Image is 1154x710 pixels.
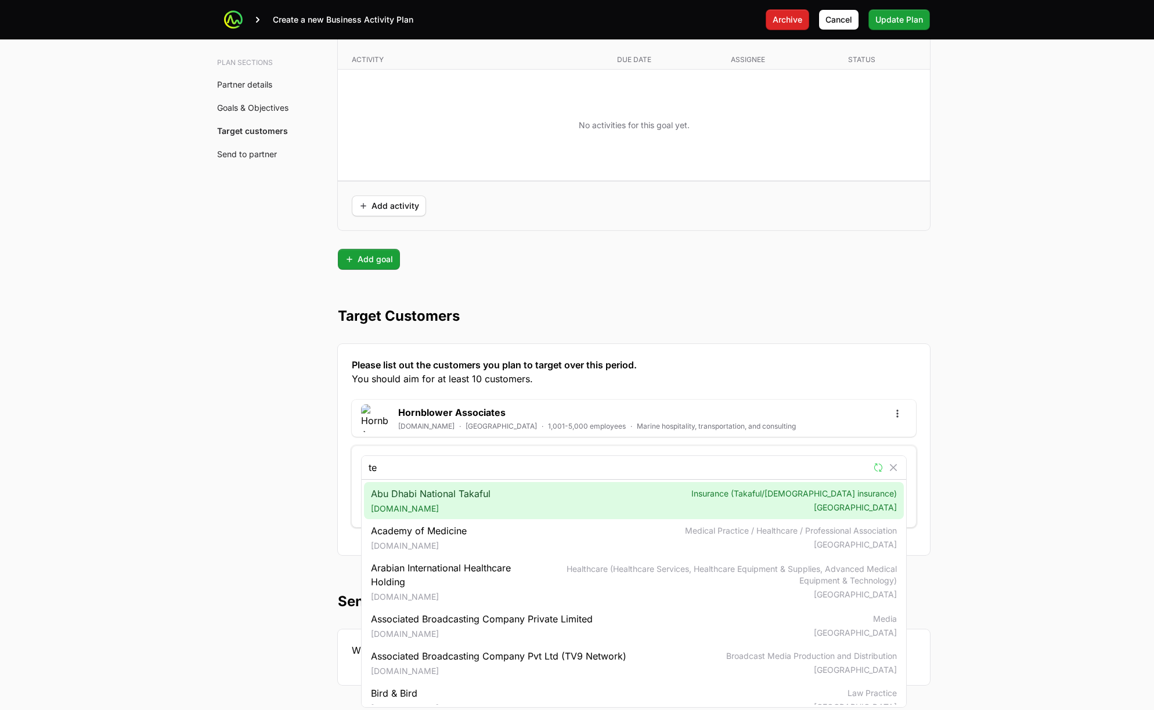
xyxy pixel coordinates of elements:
a: Partner details [217,79,272,89]
span: · [459,422,461,431]
button: Archive [766,9,809,30]
span: Broadcast Media Production and Distribution [726,650,897,662]
a: Goals & Objectives [217,103,288,113]
span: Law Practice [848,687,897,699]
span: Cancel [825,13,852,27]
img: ActivitySource [224,10,243,29]
span: [DOMAIN_NAME] [371,665,626,677]
a: Target customers [217,126,288,136]
p: Marine hospitality, transportation, and consulting [637,422,796,431]
span: Add goal [345,252,393,266]
span: Medical Practice / Healthcare / Professional Association [685,525,897,537]
span: Abu Dhabi National Takaful [371,487,491,515]
span: [DOMAIN_NAME] [371,628,593,640]
span: Associated Broadcasting Company Pvt Ltd (TV9 Network) [371,649,626,677]
img: Hornblower Associates [361,404,389,432]
span: [DOMAIN_NAME] [371,503,491,515]
span: Associated Broadcasting Company Private Limited [371,612,593,640]
p: When you update this plan, the changes will be saved and reflected on the partner's view of the p... [352,643,916,657]
h2: Send to partner [338,592,930,611]
span: · [542,422,543,431]
span: Update Plan [875,13,923,27]
span: [DOMAIN_NAME] [371,591,522,603]
span: Insurance (Takaful/[DEMOGRAPHIC_DATA] insurance) [691,488,897,499]
span: Academy of Medicine [371,524,467,552]
p: Create a new Business Activity Plan [273,14,413,26]
span: Media [873,613,897,625]
p: Assignee [693,55,802,64]
p: 1,001-5,000 employees [548,422,626,431]
button: Open options [888,404,907,423]
h3: Plan sections [217,58,296,67]
span: [DOMAIN_NAME] [371,540,467,552]
h2: Hornblower Associates [398,405,796,419]
span: Healthcare (Healthcare Services, Healthcare Equipment & Supplies, Advanced Medical Equipment & Te... [531,563,897,586]
span: [GEOGRAPHIC_DATA] [814,627,897,639]
p: Due date [579,55,688,64]
button: Add activity [352,195,426,216]
span: [GEOGRAPHIC_DATA] [814,664,897,676]
span: Archive [773,13,802,27]
p: [GEOGRAPHIC_DATA] [466,422,537,431]
span: [GEOGRAPHIC_DATA] [814,589,897,600]
span: Arabian International Healthcare Holding [371,561,522,603]
h2: Target Customers [338,307,930,325]
input: Search or add customer [369,461,869,474]
button: Add goal [338,249,400,270]
p: Activity [352,55,575,64]
span: [GEOGRAPHIC_DATA] [814,539,897,550]
span: You should aim for at least 10 customers. [352,372,916,386]
button: Update Plan [868,9,930,30]
span: [GEOGRAPHIC_DATA] [814,502,897,513]
span: Add activity [359,199,419,213]
a: Send to partner [217,149,277,159]
button: Cancel [818,9,859,30]
span: · [630,422,632,431]
p: No activities for this goal yet. [579,119,690,131]
p: Status [807,55,916,64]
h3: Please list out the customers you plan to target over this period. [352,358,916,386]
a: [DOMAIN_NAME] [398,422,455,431]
